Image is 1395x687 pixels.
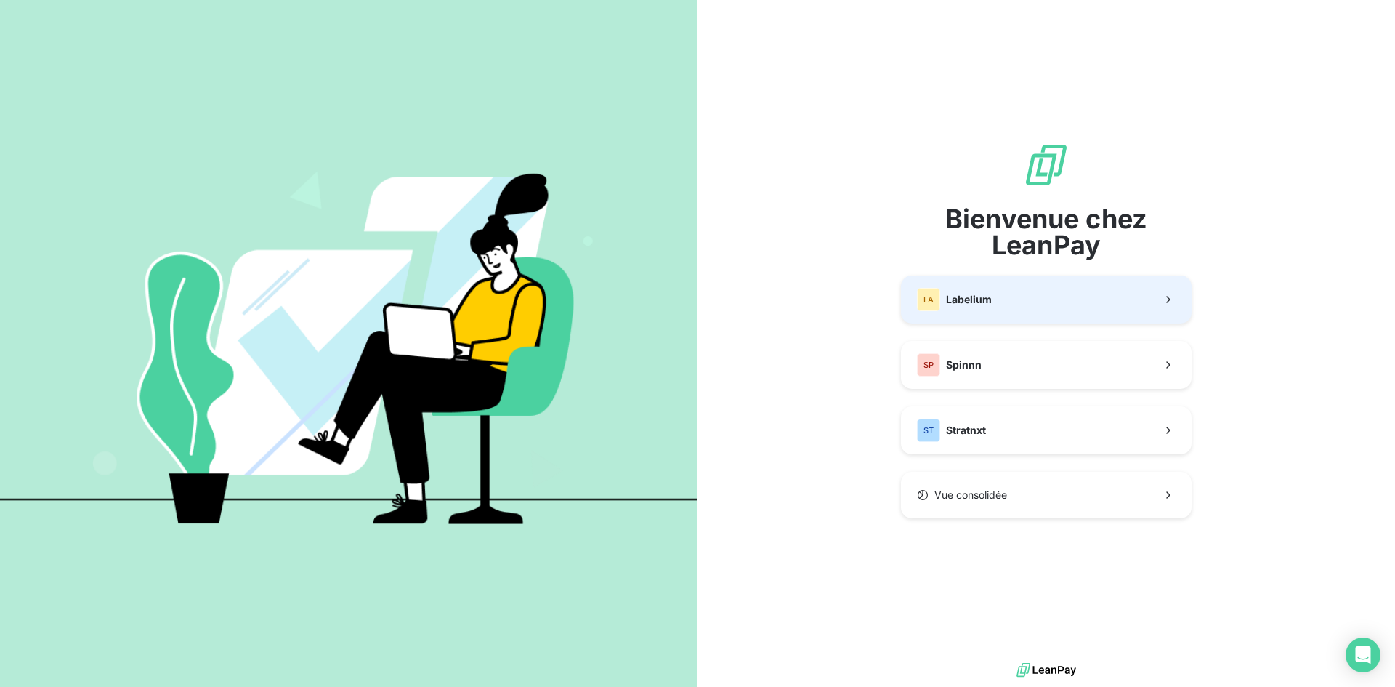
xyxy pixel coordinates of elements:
[934,488,1007,502] span: Vue consolidée
[1346,638,1380,672] div: Open Intercom Messenger
[901,472,1192,518] button: Vue consolidée
[917,419,940,442] div: ST
[917,353,940,377] div: SP
[917,288,940,311] div: LA
[901,341,1192,389] button: SPSpinnn
[946,292,992,307] span: Labelium
[901,206,1192,258] span: Bienvenue chez LeanPay
[946,423,986,438] span: Stratnxt
[1023,142,1069,188] img: logo sigle
[1016,659,1076,681] img: logo
[901,276,1192,324] button: LALabelium
[946,358,982,372] span: Spinnn
[901,406,1192,454] button: STStratnxt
